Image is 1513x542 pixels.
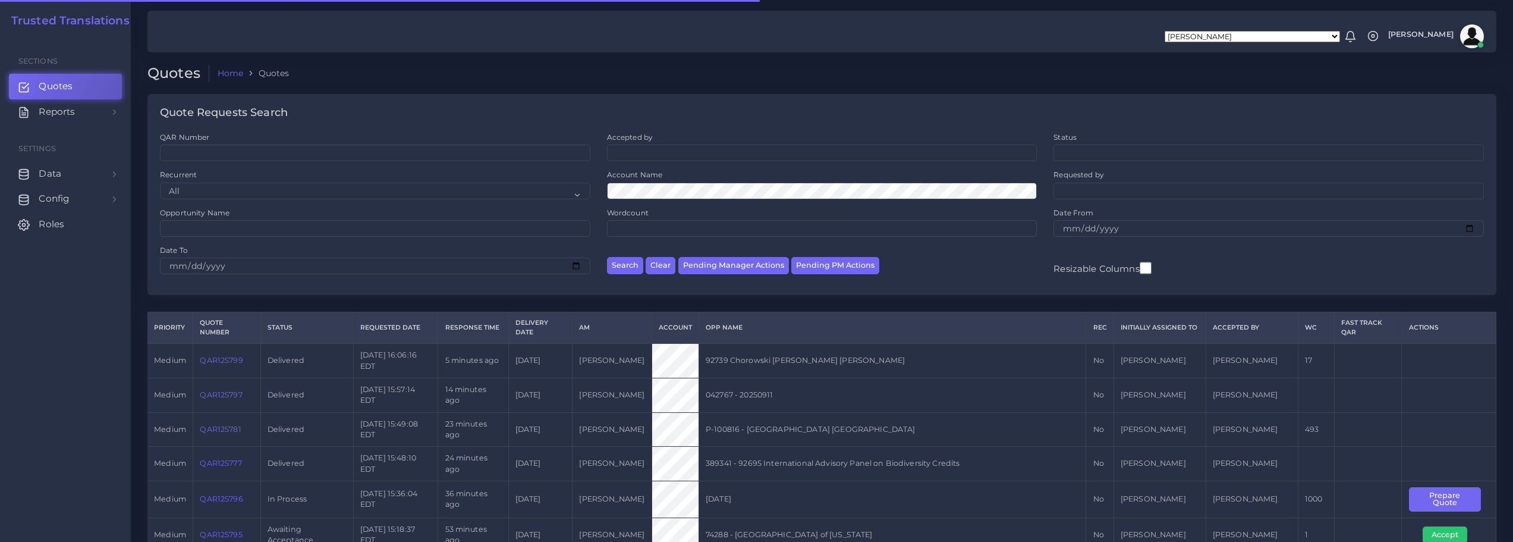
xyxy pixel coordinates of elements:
a: QAR125796 [200,494,243,503]
td: 493 [1298,412,1334,447]
td: Delivered [260,447,353,481]
td: 92739 Chorowski [PERSON_NAME] [PERSON_NAME] [699,343,1086,378]
a: Trusted Translations [3,14,130,28]
th: Fast Track QAR [1334,312,1402,343]
span: Config [39,192,70,205]
input: Resizable Columns [1140,261,1152,275]
th: Requested Date [353,312,438,343]
td: [PERSON_NAME] [1113,447,1206,481]
a: QAR125797 [200,390,242,399]
th: Accepted by [1206,312,1298,343]
a: QAR125777 [200,459,241,468]
td: [PERSON_NAME] [573,481,652,518]
button: Search [607,257,643,274]
label: Opportunity Name [160,208,229,218]
button: Pending Manager Actions [678,257,789,274]
td: 17 [1298,343,1334,378]
th: Status [260,312,353,343]
label: Resizable Columns [1053,261,1151,275]
a: QAR125795 [200,530,242,539]
li: Quotes [243,67,289,79]
td: [DATE] [508,447,573,481]
td: Delivered [260,378,353,412]
button: Pending PM Actions [791,257,879,274]
h4: Quote Requests Search [160,106,288,120]
td: [PERSON_NAME] [573,412,652,447]
span: medium [154,494,186,503]
a: Config [9,186,122,211]
a: QAR125799 [200,356,243,365]
td: 5 minutes ago [438,343,508,378]
label: Accepted by [607,132,653,142]
label: Account Name [607,170,663,180]
th: Quote Number [193,312,260,343]
td: [PERSON_NAME] [573,447,652,481]
th: Actions [1402,312,1496,343]
a: Reports [9,99,122,124]
th: AM [573,312,652,343]
th: REC [1086,312,1113,343]
td: [DATE] 15:49:08 EDT [353,412,438,447]
span: medium [154,459,186,468]
td: [PERSON_NAME] [1113,343,1206,378]
td: P-100816 - [GEOGRAPHIC_DATA] [GEOGRAPHIC_DATA] [699,412,1086,447]
td: In Process [260,481,353,518]
td: [PERSON_NAME] [1113,378,1206,412]
td: No [1086,378,1113,412]
th: Response Time [438,312,508,343]
td: [DATE] [508,343,573,378]
a: Data [9,161,122,186]
label: QAR Number [160,132,209,142]
label: Status [1053,132,1077,142]
th: Priority [147,312,193,343]
td: [PERSON_NAME] [1206,412,1298,447]
a: Quotes [9,74,122,99]
td: No [1086,481,1113,518]
th: WC [1298,312,1334,343]
button: Prepare Quote [1409,487,1481,512]
a: Home [218,67,244,79]
td: [PERSON_NAME] [1206,378,1298,412]
span: medium [154,356,186,365]
span: medium [154,390,186,399]
td: [PERSON_NAME] [1113,412,1206,447]
td: [PERSON_NAME] [1206,481,1298,518]
td: [DATE] [508,481,573,518]
a: Accept [1423,530,1476,538]
span: medium [154,530,186,539]
td: [DATE] 15:48:10 EDT [353,447,438,481]
td: [PERSON_NAME] [1113,481,1206,518]
th: Delivery Date [508,312,573,343]
td: 389341 - 92695 International Advisory Panel on Biodiversity Credits [699,447,1086,481]
td: No [1086,447,1113,481]
td: 042767 - 20250911 [699,378,1086,412]
span: Data [39,167,61,180]
td: [DATE] 15:57:14 EDT [353,378,438,412]
td: [PERSON_NAME] [1206,447,1298,481]
td: [DATE] [508,412,573,447]
td: [PERSON_NAME] [573,378,652,412]
h2: Quotes [147,65,209,82]
td: 14 minutes ago [438,378,508,412]
span: Roles [39,218,64,231]
a: Prepare Quote [1409,494,1489,503]
td: [PERSON_NAME] [573,343,652,378]
span: Sections [18,57,58,65]
th: Initially Assigned to [1113,312,1206,343]
td: 23 minutes ago [438,412,508,447]
label: Date To [160,245,188,255]
span: medium [154,425,186,434]
td: [DATE] 16:06:16 EDT [353,343,438,378]
button: Clear [646,257,675,274]
span: [PERSON_NAME] [1388,31,1454,39]
td: [DATE] 15:36:04 EDT [353,481,438,518]
td: No [1086,412,1113,447]
a: QAR125781 [200,425,241,434]
img: avatar [1460,24,1484,48]
label: Date From [1053,208,1093,218]
span: Reports [39,105,75,118]
td: [DATE] [508,378,573,412]
label: Wordcount [607,208,649,218]
span: Quotes [39,80,73,93]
